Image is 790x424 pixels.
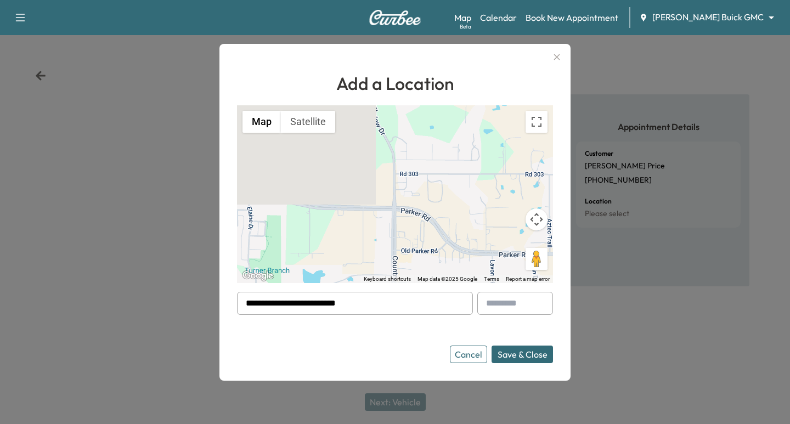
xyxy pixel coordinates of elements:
[240,269,276,283] a: Open this area in Google Maps (opens a new window)
[506,276,550,282] a: Report a map error
[454,11,471,24] a: MapBeta
[281,111,335,133] button: Show satellite imagery
[526,111,548,133] button: Toggle fullscreen view
[526,208,548,230] button: Map camera controls
[240,269,276,283] img: Google
[526,248,548,270] button: Drag Pegman onto the map to open Street View
[652,11,764,24] span: [PERSON_NAME] Buick GMC
[484,276,499,282] a: Terms (opens in new tab)
[492,346,553,363] button: Save & Close
[364,275,411,283] button: Keyboard shortcuts
[417,276,477,282] span: Map data ©2025 Google
[460,22,471,31] div: Beta
[237,70,553,97] h1: Add a Location
[526,11,618,24] a: Book New Appointment
[450,346,487,363] button: Cancel
[369,10,421,25] img: Curbee Logo
[242,111,281,133] button: Show street map
[480,11,517,24] a: Calendar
